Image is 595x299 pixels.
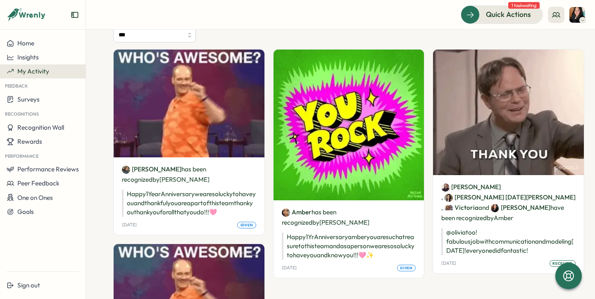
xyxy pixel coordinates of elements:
span: Performance Reviews [17,165,79,173]
button: Expand sidebar [71,11,79,19]
span: 1 task waiting [508,2,540,9]
p: [DATE] [282,265,297,271]
p: @olivia too! fabulous job with communication and modeling [DATE]! everyone did fantastic! [441,228,576,255]
a: Ajisha Sutton[PERSON_NAME] [441,183,501,192]
img: Victoria [445,204,453,212]
img: Recognition Image [274,50,424,200]
img: Leslie Zapata [569,7,585,23]
img: Amber [282,209,290,217]
span: Surveys [17,95,40,103]
img: Leslie Zapata [491,204,499,212]
span: Insights [17,53,39,61]
img: Recognition Image [114,50,264,157]
p: [DATE] [122,222,137,228]
p: Happy 1 Yr Anniversary amber you are such a treasure to this team and as a person we are so so lu... [282,233,416,260]
p: Happy 1 Year Anniversary we are so lucky to have you and thankful you are a part of this team tha... [122,190,256,217]
span: Goals [17,208,34,216]
span: Peer Feedback [17,179,59,187]
span: , [441,192,576,202]
span: given [400,265,412,271]
p: has been recognized by [PERSON_NAME] [122,164,256,185]
span: My Activity [17,67,49,75]
a: Rocio San Miguel[PERSON_NAME] [DATE][PERSON_NAME] [445,193,576,202]
img: Recognition Image [433,50,584,175]
p: have been recognized by Amber [441,182,576,223]
span: received [552,261,572,266]
img: Jaylyn letbetter [122,166,130,174]
span: Home [17,39,34,47]
a: Leslie Zapata[PERSON_NAME] [491,203,550,212]
a: AmberAmber [282,208,312,217]
span: Quick Actions [486,9,531,20]
button: Quick Actions [461,5,543,24]
span: given [240,222,253,228]
span: Sign out [17,281,40,289]
img: Ajisha Sutton [441,183,450,192]
span: and [478,203,489,212]
span: One on Ones [17,194,53,202]
a: Jaylyn letbetter[PERSON_NAME] [122,165,181,174]
span: Recognition Wall [17,123,64,131]
a: VictoriaVictoria [445,203,478,212]
span: Rewards [17,138,42,145]
p: [DATE] [441,261,456,266]
p: has been recognized by [PERSON_NAME] [282,207,416,228]
img: Rocio San Miguel [445,194,453,202]
span: , [441,202,478,213]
